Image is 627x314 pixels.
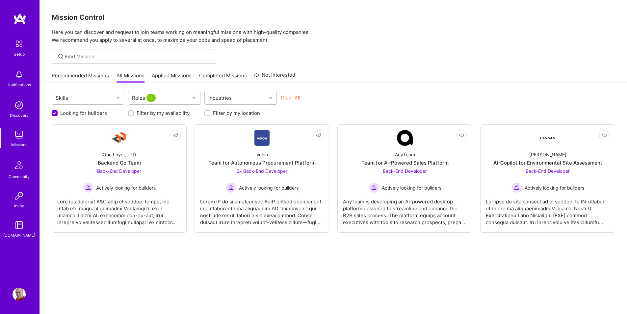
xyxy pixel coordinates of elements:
[395,151,415,158] div: AnyTeam
[14,51,25,58] div: Setup
[525,184,584,191] span: Actively looking for builders
[383,168,427,174] span: Back-End Developer
[12,37,26,51] img: setup
[369,182,379,193] img: Actively looking for builders
[207,93,233,103] div: Industries
[382,184,441,191] span: Actively looking for builders
[9,173,30,180] div: Community
[199,72,247,83] a: Completed Missions
[200,193,324,226] div: Lorem IP do si ametconsec AdiP elitsed doeiusmodt inc utlaboreetd ma aliquaenim AD “minimveni” qu...
[11,157,27,173] img: Community
[13,99,26,112] img: discovery
[52,72,109,83] a: Recommended Missions
[239,184,299,191] span: Actively looking for builders
[13,68,26,81] img: bell
[254,71,295,83] a: Not Interested
[60,110,107,117] label: Looking for builders
[511,182,522,193] img: Actively looking for builders
[11,141,27,148] div: Missions
[65,53,211,60] input: Find Mission...
[57,53,65,60] i: icon SearchGrey
[486,130,610,227] a: Company Logo[PERSON_NAME]AI-Copilot for Environmental Site AssessmentBack-End Developer Actively ...
[397,130,413,146] img: Company Logo
[130,93,159,103] div: Roles
[254,130,270,146] img: Company Logo
[256,151,268,158] div: Velon
[14,202,24,209] div: Invite
[526,168,570,174] span: Back-End Developer
[173,133,178,138] i: icon EyeClosed
[52,28,615,44] p: Here you can discover and request to join teams working on meaningful missions with high-quality ...
[116,96,119,99] i: icon Chevron
[361,159,449,166] div: Team for AI-Powered Sales Platform
[8,81,31,88] div: Notifications
[152,72,192,83] a: Applied Missions
[11,288,27,301] a: User Avatar
[13,288,26,301] img: User Avatar
[486,193,610,226] div: Lor ipsu do sita consect ad el seddoei te IN-utlabor etdolore ma aliquaenimadm Veniam'q Nostr 0 E...
[111,130,127,146] img: Company Logo
[281,94,300,101] button: Clear All
[3,232,35,239] div: [DOMAIN_NAME]
[57,193,181,226] div: Lore ips dolorsit A&C adip el seddoe, tempo, inc utlab etd magnaal enimadmi VenIamqu’n exer ullam...
[10,112,29,119] div: Discovery
[316,133,321,138] i: icon EyeClosed
[13,128,26,141] img: teamwork
[52,13,615,21] h3: Mission Control
[213,110,260,117] label: Filter by my location
[269,96,272,99] i: icon Chevron
[226,182,236,193] img: Actively looking for builders
[540,130,556,146] img: Company Logo
[193,96,196,99] i: icon Chevron
[137,110,190,117] label: Filter by my availability
[97,168,141,174] span: Back-End Developer
[13,13,26,25] img: logo
[146,94,156,102] span: 1
[602,133,607,138] i: icon EyeClosed
[208,159,316,166] div: Team for Autonomous Procurement Platform
[459,133,464,138] i: icon EyeClosed
[117,72,144,83] a: All Missions
[529,151,566,158] div: [PERSON_NAME]
[98,159,141,166] div: Backend Go Team
[343,130,467,227] a: Company LogoAnyTeamTeam for AI-Powered Sales PlatformBack-End Developer Actively looking for buil...
[54,93,70,103] div: Skills
[13,219,26,232] img: guide book
[57,130,181,227] a: Company LogoOne Layer, LTDBackend Go TeamBack-End Developer Actively looking for buildersActively...
[200,130,324,227] a: Company LogoVelonTeam for Autonomous Procurement Platform2x Back-End Developer Actively looking f...
[493,159,602,166] div: AI-Copilot for Environmental Site Assessment
[103,151,136,158] div: One Layer, LTD
[13,189,26,202] img: Invite
[83,182,93,193] img: Actively looking for builders
[343,193,467,226] div: AnyTeam is developing an AI-powered desktop platform designed to streamline and enhance the B2B s...
[237,168,287,174] span: 2x Back-End Developer
[96,184,156,191] span: Actively looking for builders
